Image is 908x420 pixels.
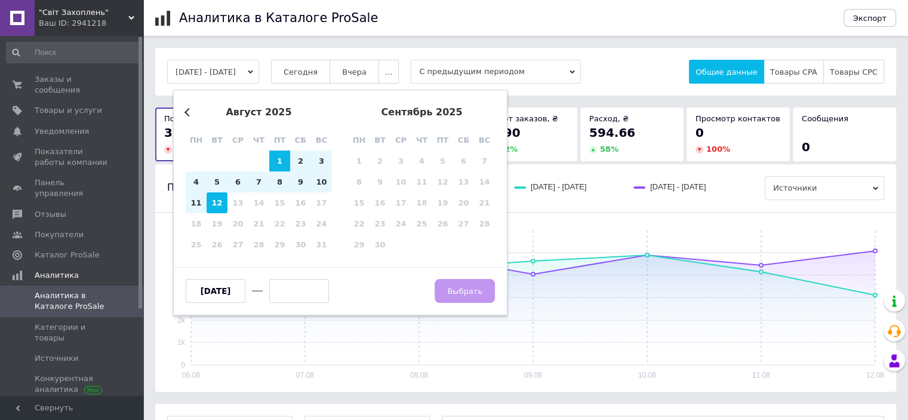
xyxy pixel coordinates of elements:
[311,234,332,255] div: Not available воскресенье, 31 августа 2025 г.
[35,353,78,364] span: Источники
[248,171,269,192] div: Choose четверг, 7 августа 2025 г.
[695,125,704,140] span: 0
[474,151,495,171] div: Not available воскресенье, 7 сентября 2025 г.
[370,192,390,213] div: Not available вторник, 16 сентября 2025 г.
[35,105,102,116] span: Товары и услуги
[765,176,884,200] span: Источники
[432,192,453,213] div: Not available пятница, 19 сентября 2025 г.
[330,60,379,84] button: Вчера
[390,130,411,151] div: ср
[342,68,367,76] span: Вчера
[177,338,186,347] text: 1k
[411,151,432,171] div: Not available четверг, 4 сентября 2025 г.
[802,140,810,154] span: 0
[35,229,84,240] span: Покупатели
[823,60,884,84] button: Товары CPC
[524,371,542,379] text: 09.08
[181,361,185,369] text: 0
[706,145,730,154] span: 100 %
[35,270,79,281] span: Аналитика
[35,322,110,344] span: Категории и товары
[164,125,210,140] span: 32 408
[311,171,332,192] div: Choose воскресенье, 10 августа 2025 г.
[432,171,453,192] div: Not available пятница, 12 сентября 2025 г.
[269,192,290,213] div: Not available пятница, 15 августа 2025 г.
[411,60,581,84] span: С предыдущим периодом
[695,68,757,76] span: Общие данные
[290,171,311,192] div: Choose суббота, 9 августа 2025 г.
[689,60,764,84] button: Общие данные
[370,171,390,192] div: Not available вторник, 9 сентября 2025 г.
[207,130,227,151] div: вт
[167,60,259,84] button: [DATE] - [DATE]
[269,213,290,234] div: Not available пятница, 22 августа 2025 г.
[453,130,474,151] div: сб
[432,151,453,171] div: Not available пятница, 5 сентября 2025 г.
[411,171,432,192] div: Not available четверг, 11 сентября 2025 г.
[227,192,248,213] div: Not available среда, 13 августа 2025 г.
[35,126,89,137] span: Уведомления
[290,213,311,234] div: Not available суббота, 23 августа 2025 г.
[370,151,390,171] div: Not available вторник, 2 сентября 2025 г.
[269,234,290,255] div: Not available пятница, 29 августа 2025 г.
[349,171,370,192] div: Not available понедельник, 8 сентября 2025 г.
[349,151,370,171] div: Not available понедельник, 1 сентября 2025 г.
[453,192,474,213] div: Not available суббота, 20 сентября 2025 г.
[311,213,332,234] div: Not available воскресенье, 24 августа 2025 г.
[695,114,780,123] span: Просмотр контактов
[390,151,411,171] div: Not available среда, 3 сентября 2025 г.
[385,68,392,76] span: ...
[186,130,207,151] div: пн
[35,74,110,96] span: Заказы и сообщения
[39,7,128,18] span: "Світ Захоплень"
[6,42,141,63] input: Поиск
[752,371,770,379] text: 11.08
[453,213,474,234] div: Not available суббота, 27 сентября 2025 г.
[271,60,330,84] button: Сегодня
[35,373,110,395] span: Конкурентная аналитика
[186,234,207,255] div: Not available понедельник, 25 августа 2025 г.
[207,192,227,213] div: Choose вторник, 12 августа 2025 г.
[370,130,390,151] div: вт
[186,213,207,234] div: Not available понедельник, 18 августа 2025 г.
[35,250,99,260] span: Каталог ProSale
[179,11,378,25] h1: Аналитика в Каталоге ProSale
[474,192,495,213] div: Not available воскресенье, 21 сентября 2025 г.
[290,130,311,151] div: сб
[802,114,848,123] span: Сообщения
[638,371,656,379] text: 10.08
[39,18,143,29] div: Ваш ID: 2941218
[227,213,248,234] div: Not available среда, 20 августа 2025 г.
[378,60,399,84] button: ...
[483,114,558,123] span: Оборот заказов, ₴
[186,192,207,213] div: Choose понедельник, 11 августа 2025 г.
[186,107,332,118] div: август 2025
[207,171,227,192] div: Choose вторник, 5 августа 2025 г.
[474,130,495,151] div: вс
[184,108,193,117] button: Previous Month
[311,130,332,151] div: вс
[269,151,290,171] div: Choose пятница, 1 августа 2025 г.
[311,192,332,213] div: Not available воскресенье, 17 августа 2025 г.
[370,234,390,255] div: Not available вторник, 30 сентября 2025 г.
[844,9,896,27] button: Экспорт
[432,130,453,151] div: пт
[453,151,474,171] div: Not available суббота, 6 сентября 2025 г.
[349,130,370,151] div: пн
[207,234,227,255] div: Not available вторник, 26 августа 2025 г.
[411,213,432,234] div: Not available четверг, 25 сентября 2025 г.
[349,107,495,118] div: сентябрь 2025
[311,151,332,171] div: Choose воскресенье, 3 августа 2025 г.
[390,213,411,234] div: Not available среда, 24 сентября 2025 г.
[349,151,495,255] div: month 2025-09
[453,171,474,192] div: Not available суббота, 13 сентября 2025 г.
[290,192,311,213] div: Not available суббота, 16 августа 2025 г.
[227,130,248,151] div: ср
[764,60,824,84] button: Товары CPA
[227,171,248,192] div: Choose среда, 6 августа 2025 г.
[410,371,428,379] text: 08.08
[248,130,269,151] div: чт
[284,68,318,76] span: Сегодня
[186,151,332,255] div: month 2025-08
[770,68,817,76] span: Товары CPA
